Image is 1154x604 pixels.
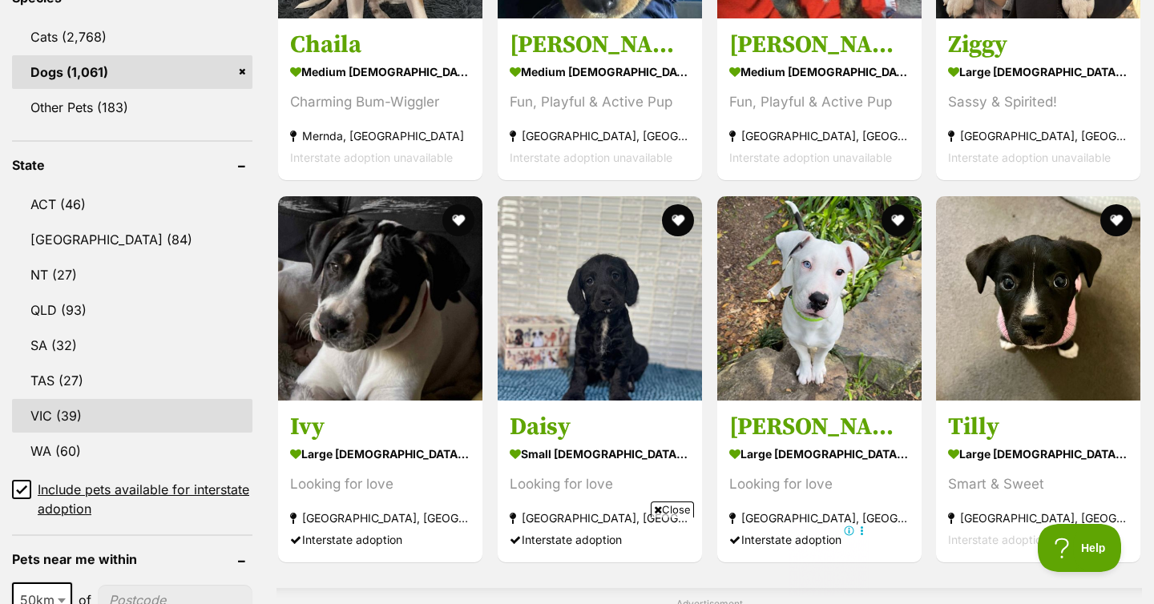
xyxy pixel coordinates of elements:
a: Tilly large [DEMOGRAPHIC_DATA] Dog Smart & Sweet [GEOGRAPHIC_DATA], [GEOGRAPHIC_DATA] Interstate ... [936,400,1140,562]
a: Chaila medium [DEMOGRAPHIC_DATA] Dog Charming Bum-Wiggler Mernda, [GEOGRAPHIC_DATA] Interstate ad... [278,18,482,181]
button: favourite [1100,204,1132,236]
a: Ivy large [DEMOGRAPHIC_DATA] Dog Looking for love [GEOGRAPHIC_DATA], [GEOGRAPHIC_DATA] Interstate... [278,400,482,562]
a: Dogs (1,061) [12,55,252,89]
span: Interstate adoption unavailable [510,151,672,165]
strong: [GEOGRAPHIC_DATA], [GEOGRAPHIC_DATA] [510,507,690,529]
span: Include pets available for interstate adoption [38,480,252,518]
span: Close [651,501,694,517]
strong: [GEOGRAPHIC_DATA], [GEOGRAPHIC_DATA] [510,126,690,147]
a: VIC (39) [12,399,252,433]
strong: [GEOGRAPHIC_DATA], [GEOGRAPHIC_DATA] [948,126,1128,147]
div: Sassy & Spirited! [948,92,1128,114]
header: State [12,158,252,172]
strong: [GEOGRAPHIC_DATA], [GEOGRAPHIC_DATA] [290,507,470,529]
h3: Tilly [948,412,1128,442]
a: [PERSON_NAME] medium [DEMOGRAPHIC_DATA] Dog Fun, Playful & Active Pup [GEOGRAPHIC_DATA], [GEOGRAP... [717,18,922,181]
span: Interstate adoption unavailable [948,533,1111,546]
a: Cats (2,768) [12,20,252,54]
img: Ivy - Shar Pei Dog [278,196,482,401]
a: WA (60) [12,434,252,468]
a: ACT (46) [12,187,252,221]
div: Fun, Playful & Active Pup [510,92,690,114]
button: favourite [662,204,694,236]
strong: large [DEMOGRAPHIC_DATA] Dog [290,442,470,465]
strong: [GEOGRAPHIC_DATA], [GEOGRAPHIC_DATA] [729,507,910,529]
a: [GEOGRAPHIC_DATA] (84) [12,223,252,256]
h3: Chaila [290,30,470,61]
div: Interstate adoption [729,529,910,550]
strong: small [DEMOGRAPHIC_DATA] Dog [510,442,690,465]
strong: medium [DEMOGRAPHIC_DATA] Dog [729,61,910,84]
h3: Ivy [290,412,470,442]
h3: [PERSON_NAME] [510,30,690,61]
header: Pets near me within [12,552,252,566]
img: Daisy - Poodle (Toy) x Dachshund Dog [498,196,702,401]
h3: Ziggy [948,30,1128,61]
img: Lucy - Mixed breed Dog [717,196,922,401]
span: Interstate adoption unavailable [948,151,1111,165]
button: favourite [442,204,474,236]
div: Charming Bum-Wiggler [290,92,470,114]
iframe: Help Scout Beacon - Open [1038,524,1122,572]
div: Looking for love [510,473,690,495]
h3: [PERSON_NAME] [729,30,910,61]
strong: large [DEMOGRAPHIC_DATA] Dog [948,442,1128,465]
strong: Mernda, [GEOGRAPHIC_DATA] [290,126,470,147]
a: NT (27) [12,258,252,292]
a: Other Pets (183) [12,91,252,124]
span: Interstate adoption unavailable [290,151,453,165]
a: Ziggy large [DEMOGRAPHIC_DATA] Dog Sassy & Spirited! [GEOGRAPHIC_DATA], [GEOGRAPHIC_DATA] Interst... [936,18,1140,181]
strong: [GEOGRAPHIC_DATA], [GEOGRAPHIC_DATA] [729,126,910,147]
button: favourite [881,204,913,236]
a: Include pets available for interstate adoption [12,480,252,518]
h3: [PERSON_NAME] [729,412,910,442]
strong: medium [DEMOGRAPHIC_DATA] Dog [290,61,470,84]
img: Tilly - Staffordshire Bull Terrier Dog [936,196,1140,401]
span: Interstate adoption unavailable [729,151,892,165]
a: [PERSON_NAME] medium [DEMOGRAPHIC_DATA] Dog Fun, Playful & Active Pup [GEOGRAPHIC_DATA], [GEOGRAP... [498,18,702,181]
div: Looking for love [729,473,910,495]
div: Smart & Sweet [948,473,1128,495]
strong: [GEOGRAPHIC_DATA], [GEOGRAPHIC_DATA] [948,507,1128,529]
a: [PERSON_NAME] large [DEMOGRAPHIC_DATA] Dog Looking for love [GEOGRAPHIC_DATA], [GEOGRAPHIC_DATA] ... [717,400,922,562]
div: Looking for love [290,473,470,495]
a: TAS (27) [12,364,252,397]
strong: medium [DEMOGRAPHIC_DATA] Dog [510,61,690,84]
a: SA (32) [12,328,252,362]
strong: large [DEMOGRAPHIC_DATA] Dog [729,442,910,465]
h3: Daisy [510,412,690,442]
div: Fun, Playful & Active Pup [729,92,910,114]
a: Daisy small [DEMOGRAPHIC_DATA] Dog Looking for love [GEOGRAPHIC_DATA], [GEOGRAPHIC_DATA] Intersta... [498,400,702,562]
iframe: Advertisement [285,524,869,596]
a: QLD (93) [12,293,252,327]
strong: large [DEMOGRAPHIC_DATA] Dog [948,61,1128,84]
